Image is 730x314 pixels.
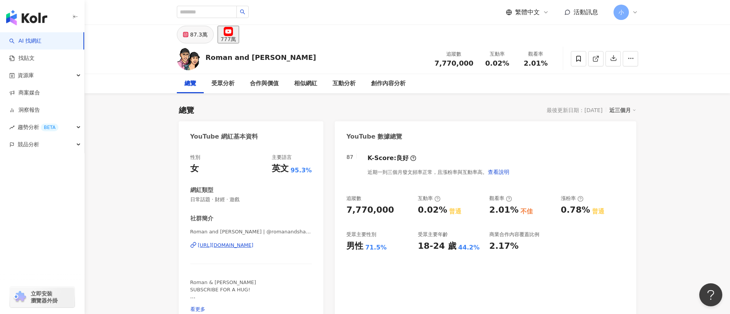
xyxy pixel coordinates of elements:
[177,26,214,43] button: 87.3萬
[190,196,312,203] span: 日常話題 · 財經 · 遊戲
[12,291,27,303] img: chrome extension
[18,119,58,136] span: 趨勢分析
[190,132,258,141] div: YouTube 網紅基本資料
[561,195,584,202] div: 漲粉率
[609,105,636,115] div: 近三個月
[619,8,624,17] span: 小
[6,10,47,25] img: logo
[487,164,510,180] button: 查看說明
[190,215,213,223] div: 社群簡介
[346,132,402,141] div: YouTube 數據總覽
[449,207,461,216] div: 普通
[483,50,512,58] div: 互動率
[547,107,602,113] div: 最後更新日期：[DATE]
[521,50,550,58] div: 觀看率
[434,50,473,58] div: 追蹤數
[190,306,205,312] span: 看更多
[272,154,292,161] div: 主要語言
[218,26,239,43] button: 777萬
[396,154,409,162] div: 良好
[418,204,447,216] div: 0.02%
[179,105,194,116] div: 總覽
[346,204,394,216] div: 7,770,000
[485,59,509,67] span: 0.02%
[458,243,480,252] div: 44.2%
[177,47,200,70] img: KOL Avatar
[190,186,213,194] div: 網紅類型
[418,231,448,238] div: 受眾主要年齡
[489,231,539,238] div: 商業合作內容覆蓋比例
[18,67,34,84] span: 資源庫
[346,195,361,202] div: 追蹤數
[489,204,519,216] div: 2.01%
[489,240,519,252] div: 2.17%
[272,163,289,175] div: 英文
[9,37,42,45] a: searchAI 找網紅
[488,169,509,175] span: 查看說明
[524,59,547,67] span: 2.01%
[9,89,40,97] a: 商案媒合
[41,124,58,131] div: BETA
[561,204,590,216] div: 0.78%
[190,228,312,235] span: Roman and [PERSON_NAME] | @romanandsharon | UCnWCj9UofS6OxSK34xWvKCg
[221,36,236,42] div: 777萬
[190,29,208,40] div: 87.3萬
[9,55,35,62] a: 找貼文
[190,279,303,313] span: Roman & [PERSON_NAME] SUBSCRIBE FOR A HUG! Free gift on our website - [DOMAIN_NAME] Business: [EM...
[515,8,540,17] span: 繁體中文
[198,242,254,249] div: [URL][DOMAIN_NAME]
[346,154,353,160] div: 87
[190,163,199,175] div: 女
[346,231,376,238] div: 受眾主要性別
[520,207,533,216] div: 不佳
[418,195,441,202] div: 互動率
[489,195,512,202] div: 觀看率
[10,287,75,307] a: chrome extension立即安裝 瀏覽器外掛
[9,106,40,114] a: 洞察報告
[574,8,598,16] span: 活動訊息
[699,283,722,306] iframe: Help Scout Beacon - Open
[371,79,406,88] div: 創作內容分析
[434,59,473,67] span: 7,770,000
[211,79,234,88] div: 受眾分析
[31,290,58,304] span: 立即安裝 瀏覽器外掛
[206,53,316,62] div: Roman and [PERSON_NAME]
[250,79,279,88] div: 合作與價值
[418,240,456,252] div: 18-24 歲
[240,9,245,15] span: search
[291,166,312,175] span: 95.3%
[9,125,15,130] span: rise
[190,242,312,249] a: [URL][DOMAIN_NAME]
[367,164,510,180] div: 近期一到三個月發文頻率正常，且漲粉率與互動率高。
[190,154,200,161] div: 性別
[185,79,196,88] div: 總覽
[294,79,317,88] div: 相似網紅
[365,243,387,252] div: 71.5%
[18,136,39,153] span: 競品分析
[346,240,363,252] div: 男性
[333,79,356,88] div: 互動分析
[592,207,604,216] div: 普通
[367,154,416,162] div: K-Score :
